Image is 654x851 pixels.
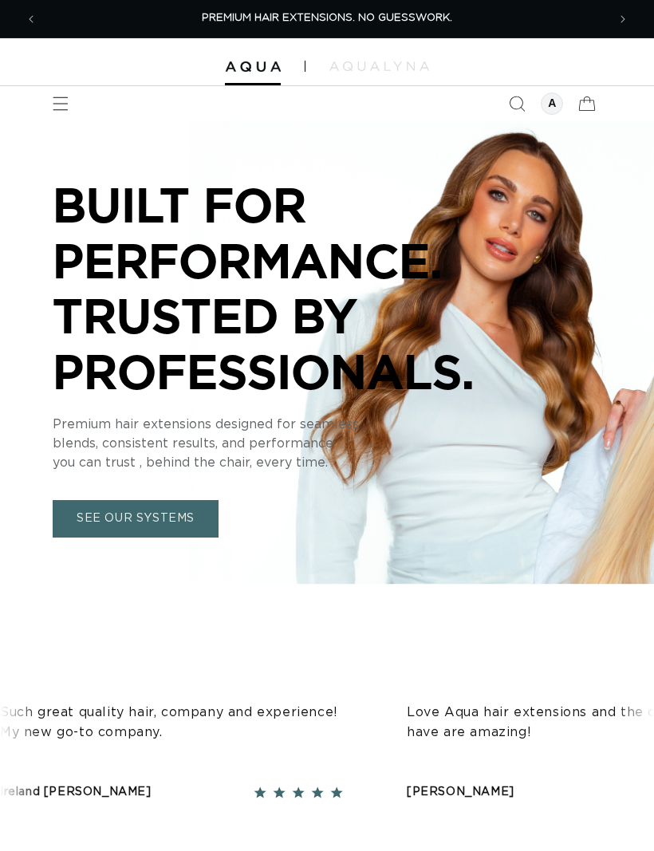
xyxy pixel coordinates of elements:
summary: Search [499,86,534,121]
div: [PERSON_NAME] [357,782,465,802]
img: aqualyna.com [329,61,429,71]
summary: Menu [43,86,78,121]
button: Previous announcement [14,2,49,37]
p: blends, consistent results, and performance [53,435,531,454]
span: PREMIUM HAIR EXTENSIONS. NO GUESSWORK. [202,13,452,23]
p: Premium hair extensions designed for seamless [53,416,531,435]
button: Next announcement [605,2,640,37]
p: BUILT FOR PERFORMANCE. TRUSTED BY PROFESSIONALS. [53,177,531,399]
p: you can trust , behind the chair, every time. [53,454,531,473]
a: SEE OUR SYSTEMS [53,501,219,538]
img: Aqua Hair Extensions [225,61,281,73]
